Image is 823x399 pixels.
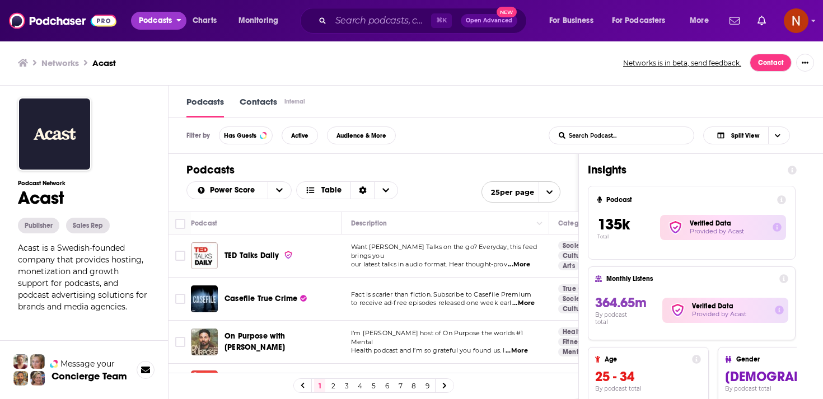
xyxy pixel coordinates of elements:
a: Podcasts [186,96,224,118]
span: Toggle select row [175,294,185,304]
span: our latest talks in audio format. Hear thought-prov [351,260,507,268]
span: Table [321,186,342,194]
div: Categories [558,217,593,230]
a: Contact [750,54,792,72]
span: Logged in as AdelNBM [784,8,808,33]
span: Podcasts [139,13,172,29]
img: verified Badge [667,303,689,317]
h1: Podcasts [186,163,560,177]
button: Show profile menu [784,8,808,33]
h2: Choose List sort [186,181,292,199]
span: 364.65m [595,294,647,311]
div: Sort Direction [350,182,374,199]
h4: By podcast total [595,311,641,326]
span: For Business [549,13,593,29]
button: Sales Rep [66,218,110,233]
a: Health [558,327,588,336]
span: Active [291,133,308,139]
button: Active [282,126,318,144]
button: open menu [541,12,607,30]
span: On Purpose with [PERSON_NAME] [225,331,286,352]
button: Open AdvancedNew [461,14,517,27]
a: 5 [368,379,379,392]
div: Podcast [191,217,217,230]
button: Networks is in beta, send feedback. [619,58,745,68]
a: Casefile True Crime [225,293,307,304]
span: New [497,7,517,17]
span: ...More [508,260,530,269]
a: Society [558,241,590,250]
span: Fact is scarier than fiction. Subscribe to Casefile Premium [351,290,531,298]
a: Casefile True Crime [191,285,218,312]
img: Acast logo [18,97,91,171]
a: 1 [314,379,325,392]
span: Health podcast and I’m so grateful you found us. I [351,346,505,354]
a: Charts [185,12,223,30]
h5: Provided by Acast [690,227,764,236]
button: open menu [605,12,682,30]
a: 6 [381,379,392,392]
span: ...More [512,299,535,308]
a: 8 [408,379,419,392]
p: Total [597,234,660,240]
button: open menu [131,12,186,30]
img: Jon Profile [13,371,28,386]
h3: Filter by [186,132,210,139]
a: Fitness [558,337,588,346]
img: Economist Podcasts [191,370,218,397]
a: Mental Health [558,348,612,356]
a: Show notifications dropdown [753,11,770,30]
h2: Choose View [296,181,399,199]
h5: Provided by Acast [692,310,766,318]
a: Society [558,294,590,303]
a: Culture [558,304,591,313]
a: 2 [328,379,339,392]
span: Open Advanced [466,18,512,24]
a: 9 [422,379,433,392]
a: Arts [558,261,579,270]
span: Power Score [210,186,259,194]
h4: Age [605,355,688,363]
button: open menu [231,12,293,30]
span: Audience & More [336,133,386,139]
a: 3 [341,379,352,392]
h1: Insights [588,163,779,177]
h1: Acast [18,187,150,209]
span: Acast is a Swedish-founded company that provides hosting, monetization and growth support for pod... [18,243,147,312]
div: Search podcasts, credits, & more... [311,8,537,34]
h2: Verified Data [692,302,766,310]
a: 4 [354,379,366,392]
span: TED Talks Daily [225,251,279,260]
h4: Podcast [606,196,773,204]
a: Show notifications dropdown [725,11,744,30]
button: Column Actions [533,217,546,231]
a: ContactsInternal [240,96,307,118]
img: User Profile [784,8,808,33]
button: Audience & More [327,126,396,144]
button: open menu [481,181,560,203]
a: TED Talks Daily [191,242,218,269]
h4: Monthly Listens [606,275,774,283]
img: Jules Profile [30,354,45,369]
div: Internal [284,98,305,105]
span: 25 per page [482,184,534,201]
img: Barbara Profile [30,371,45,386]
span: Toggle select row [175,251,185,261]
span: For Podcasters [612,13,666,29]
a: Networks [41,58,79,68]
img: Sydney Profile [13,354,28,369]
img: verified Badge [284,250,293,260]
button: Choose View [703,126,790,144]
span: I’m [PERSON_NAME] host of On Purpose the worlds #1 Mental [351,329,523,346]
span: to receive ad-free episodes released one week earl [351,299,512,307]
span: Toggle select row [175,337,185,347]
button: open menu [268,182,291,199]
button: open menu [187,186,268,194]
a: Acast [92,58,116,68]
span: ⌘ K [431,13,452,28]
input: Search podcasts, credits, & more... [331,12,431,30]
div: Publisher [18,218,59,233]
